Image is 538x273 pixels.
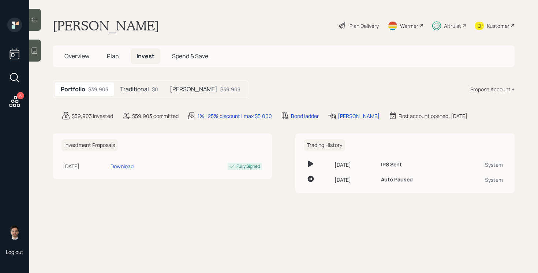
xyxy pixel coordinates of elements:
div: Log out [6,248,23,255]
div: $39,903 invested [72,112,113,120]
div: Bond ladder [291,112,319,120]
div: $39,903 [88,85,108,93]
h1: [PERSON_NAME] [53,18,159,34]
h5: [PERSON_NAME] [170,86,217,93]
div: Fully Signed [236,163,260,170]
span: Plan [107,52,119,60]
div: [PERSON_NAME] [338,112,380,120]
h5: Traditional [120,86,149,93]
div: $59,903 committed [132,112,179,120]
div: 1% | 25% discount | max $5,000 [198,112,272,120]
div: $0 [152,85,158,93]
div: [DATE] [335,161,375,169]
img: jonah-coleman-headshot.png [7,225,22,240]
h6: Investment Proposals [61,139,118,151]
div: First account opened: [DATE] [399,112,467,120]
div: System [459,176,503,184]
span: Spend & Save [172,52,208,60]
span: Overview [64,52,89,60]
div: Plan Delivery [350,22,379,30]
div: Download [111,162,134,170]
h6: Trading History [304,139,345,151]
div: 6 [17,92,24,99]
div: Propose Account + [470,85,515,93]
h6: IPS Sent [381,162,402,168]
div: Altruist [444,22,461,30]
h6: Auto Paused [381,177,413,183]
div: System [459,161,503,169]
h5: Portfolio [61,86,85,93]
span: Invest [137,52,154,60]
div: $39,903 [220,85,240,93]
div: [DATE] [63,162,108,170]
div: Kustomer [487,22,509,30]
div: [DATE] [335,176,375,184]
div: Warmer [400,22,418,30]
